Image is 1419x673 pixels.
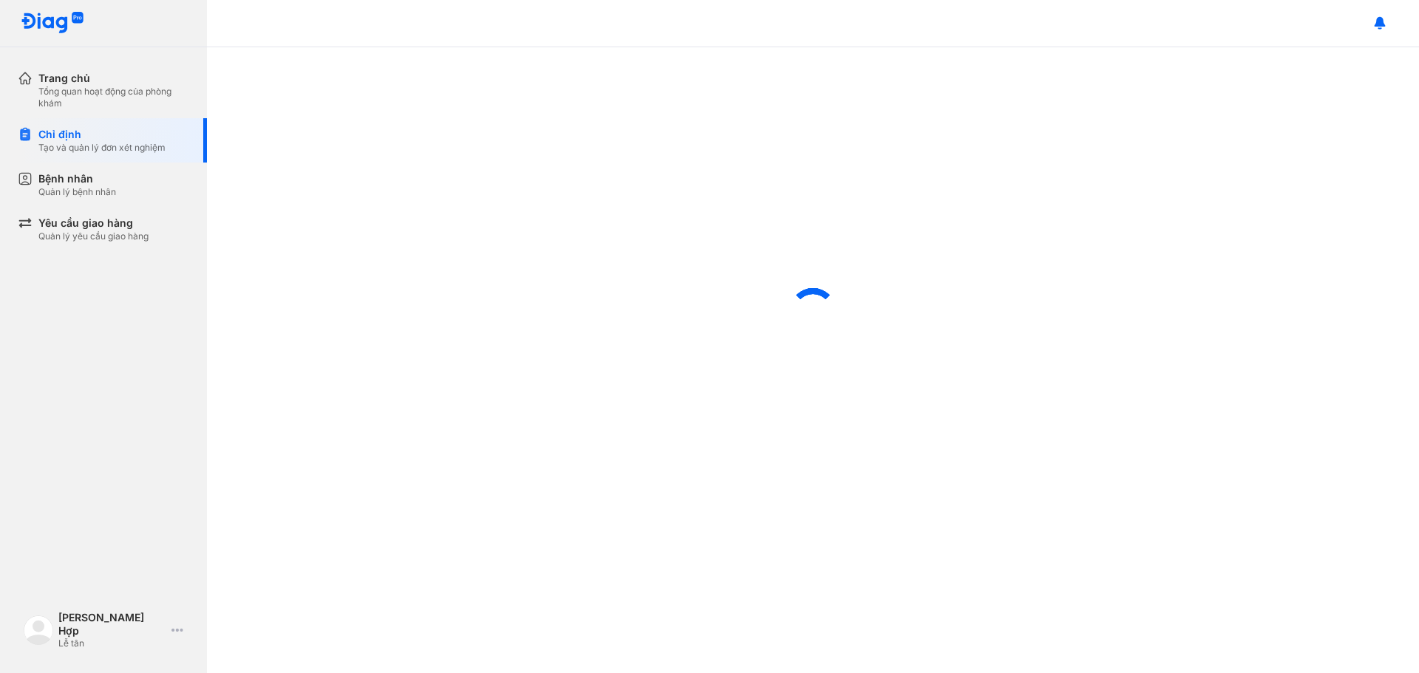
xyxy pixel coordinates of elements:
[21,12,84,35] img: logo
[58,611,166,638] div: [PERSON_NAME] Hợp
[24,615,53,645] img: logo
[38,142,166,154] div: Tạo và quản lý đơn xét nghiệm
[38,127,166,142] div: Chỉ định
[38,71,189,86] div: Trang chủ
[38,86,189,109] div: Tổng quan hoạt động của phòng khám
[38,186,116,198] div: Quản lý bệnh nhân
[38,230,149,242] div: Quản lý yêu cầu giao hàng
[38,171,116,186] div: Bệnh nhân
[58,638,166,649] div: Lễ tân
[38,216,149,230] div: Yêu cầu giao hàng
